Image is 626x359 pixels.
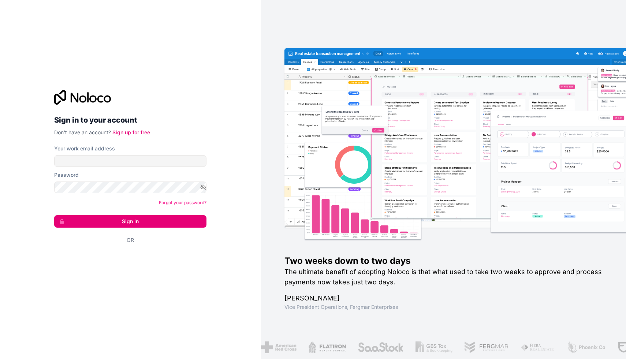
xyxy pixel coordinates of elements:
[54,182,206,193] input: Password
[284,255,603,267] h1: Two weeks down to two days
[284,303,603,311] h1: Vice President Operations , Fergmar Enterprises
[566,341,605,353] img: /assets/phoenix-BREaitsQ.png
[54,171,79,179] label: Password
[415,341,452,353] img: /assets/gbstax-C-GtDUiK.png
[520,341,555,353] img: /assets/fiera-fwj2N5v4.png
[51,252,204,268] iframe: Sign in with Google Button
[284,267,603,287] h2: The ultimate benefit of adopting Noloco is that what used to take two weeks to approve and proces...
[357,341,403,353] img: /assets/saastock-C6Zbiodz.png
[54,113,206,127] h2: Sign in to your account
[54,215,206,228] button: Sign in
[308,341,346,353] img: /assets/flatiron-C8eUkumj.png
[112,129,150,135] a: Sign up for free
[54,145,115,152] label: Your work email address
[54,129,111,135] span: Don't have an account?
[260,341,296,353] img: /assets/american-red-cross-BAupjrZR.png
[159,200,206,205] a: Forgot your password?
[127,236,134,244] span: Or
[284,293,603,303] h1: [PERSON_NAME]
[464,341,508,353] img: /assets/fergmar-CudnrXN5.png
[54,155,206,167] input: Email address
